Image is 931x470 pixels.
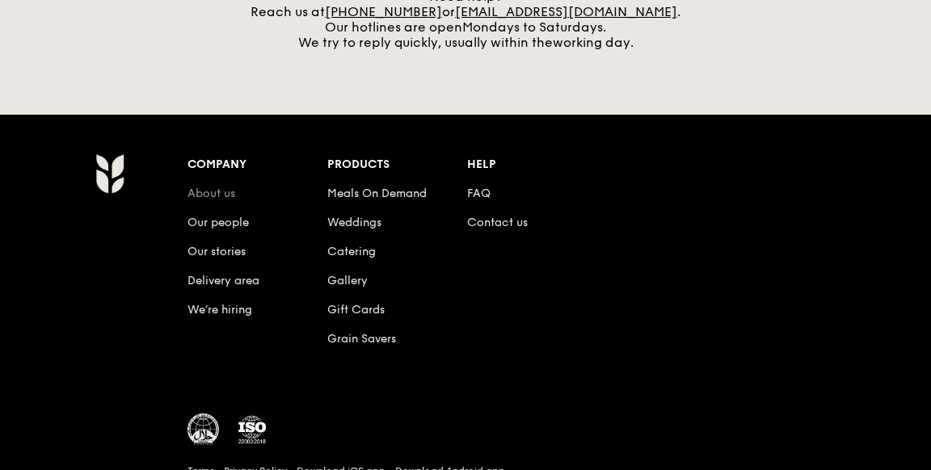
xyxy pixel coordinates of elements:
a: Catering [327,245,376,258]
img: ISO Certified [236,413,268,446]
a: Delivery area [187,274,259,287]
a: [PHONE_NUMBER] [325,4,442,19]
div: Help [467,153,607,176]
a: We’re hiring [187,303,252,317]
a: Our people [187,216,249,229]
div: Products [327,153,467,176]
img: Grain [95,153,124,194]
span: working day. [553,35,634,50]
a: Weddings [327,216,381,229]
img: MUIS Halal Certified [187,413,220,446]
a: Contact us [467,216,528,229]
a: FAQ [467,187,491,200]
a: Gallery [327,274,368,287]
a: Grain Savers [327,332,396,346]
a: [EMAIL_ADDRESS][DOMAIN_NAME] [455,4,677,19]
div: Company [187,153,327,176]
a: Gift Cards [327,303,385,317]
span: Mondays to Saturdays. [462,19,606,35]
a: Meals On Demand [327,187,427,200]
a: Our stories [187,245,246,258]
a: About us [187,187,235,200]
